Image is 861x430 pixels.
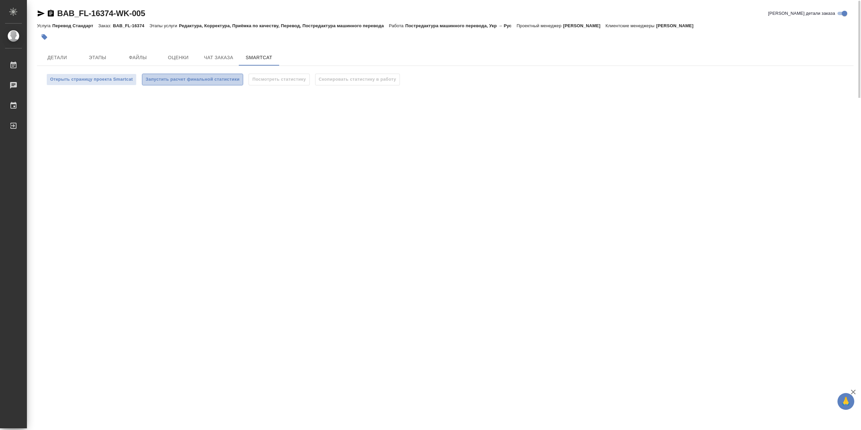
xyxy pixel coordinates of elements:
span: [PERSON_NAME] детали заказа [768,10,835,17]
a: BAB_FL-16374-WK-005 [57,9,145,18]
p: Работа [389,23,405,28]
span: Детали [41,53,73,62]
p: Редактура, Корректура, Приёмка по качеству, Перевод, Постредактура машинного перевода [179,23,389,28]
p: Постредактура машинного перевода, Укр → Рус [405,23,517,28]
p: [PERSON_NAME] [563,23,605,28]
span: Файлы [122,53,154,62]
button: Открыть страницу проекта Smartcat [46,74,137,85]
p: Этапы услуги [149,23,179,28]
p: Клиентские менеджеры [605,23,656,28]
span: SmartCat [243,53,275,62]
button: Запустить расчет финальной статистики [142,74,243,85]
span: Для получения статистики необходимо запустить расчет финальной статистики [249,76,309,82]
span: Этапы [81,53,114,62]
p: Перевод Стандарт [52,23,98,28]
button: Добавить тэг [37,30,52,44]
span: Открыть страницу проекта Smartcat [50,76,133,83]
p: BAB_FL-16374 [113,23,149,28]
span: Запустить расчет финальной статистики [146,76,239,83]
button: 🙏 [837,393,854,410]
button: Скопировать ссылку [47,9,55,17]
span: Чат заказа [202,53,235,62]
p: Проектный менеджер [517,23,563,28]
p: [PERSON_NAME] [656,23,699,28]
span: Оценки [162,53,194,62]
button: Скопировать ссылку для ЯМессенджера [37,9,45,17]
p: Заказ: [98,23,113,28]
span: 🙏 [840,394,852,408]
span: Для получения статистики необходимо запустить расчет финальной статистики [315,76,400,82]
p: Услуга [37,23,52,28]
